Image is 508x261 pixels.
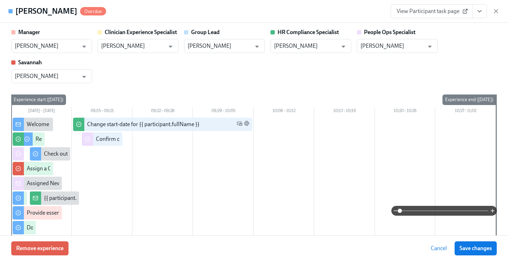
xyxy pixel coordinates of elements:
[16,245,64,252] span: Remove experience
[96,135,170,143] div: Confirm cleared by People Ops
[431,245,447,252] span: Cancel
[15,6,77,17] h4: [PERSON_NAME]
[11,107,72,116] div: [DATE] – [DATE]
[460,245,492,252] span: Save changes
[79,41,90,52] button: Open
[314,107,375,116] div: 10/13 – 10/19
[27,120,159,128] div: Welcome from the Charlie Health Compliance Team 👋
[87,120,200,128] div: Change start-date for {{ participant.fullName }}
[364,29,416,35] strong: People Ops Specialist
[237,120,242,129] span: Work Email
[11,94,66,105] div: Experience start ([DATE])
[244,120,249,129] span: Slack
[375,107,436,116] div: 10/20 – 10/26
[35,135,165,143] div: Register on the [US_STATE] [MEDICAL_DATA] website
[44,194,187,202] div: {{ participant.fullName }} has filled out the onboarding form
[391,4,473,18] a: View Participant task page
[27,224,114,231] div: Do your background check in Checkr
[442,94,496,105] div: Experience end ([DATE])
[27,180,73,187] div: Assigned New Hire
[472,4,487,18] button: View task page
[18,29,40,35] strong: Manager
[435,107,496,116] div: 10/27 – 11/02
[254,107,314,116] div: 10/06 – 10/12
[72,107,132,116] div: 09/15 – 09/21
[191,29,220,35] strong: Group Lead
[18,59,42,66] strong: Savannah
[105,29,177,35] strong: Clinician Experience Specialist
[193,107,254,116] div: 09/29 – 10/05
[252,41,262,52] button: Open
[44,150,145,158] div: Check out our recommended laptop specs
[397,8,467,15] span: View Participant task page
[165,41,176,52] button: Open
[79,71,90,82] button: Open
[278,29,339,35] strong: HR Compliance Specialist
[27,165,305,172] div: Assign a Clinician Experience Specialist for {{ participant.fullName }} (start-date {{ participan...
[426,241,452,255] button: Cancel
[338,41,349,52] button: Open
[80,9,106,14] span: Overdue
[11,241,69,255] button: Remove experience
[132,107,193,116] div: 09/22 – 09/28
[455,241,497,255] button: Save changes
[424,41,435,52] button: Open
